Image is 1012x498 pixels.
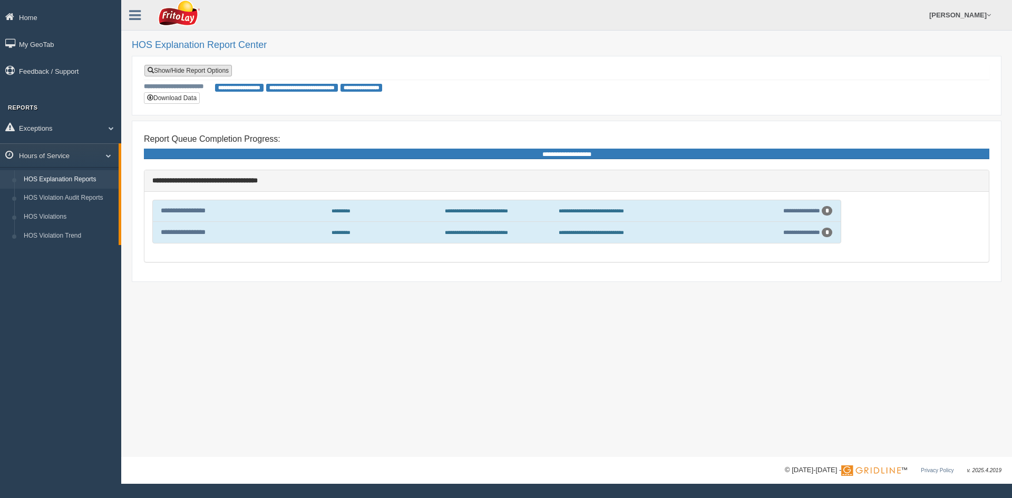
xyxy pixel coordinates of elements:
span: v. 2025.4.2019 [967,467,1001,473]
img: Gridline [841,465,901,476]
h2: HOS Explanation Report Center [132,40,1001,51]
button: Download Data [144,92,200,104]
a: HOS Violations [19,208,119,227]
a: HOS Violation Audit Reports [19,189,119,208]
a: HOS Explanation Reports [19,170,119,189]
h4: Report Queue Completion Progress: [144,134,989,144]
div: © [DATE]-[DATE] - ™ [785,465,1001,476]
a: HOS Violation Trend [19,227,119,246]
a: Privacy Policy [921,467,953,473]
a: Show/Hide Report Options [144,65,232,76]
